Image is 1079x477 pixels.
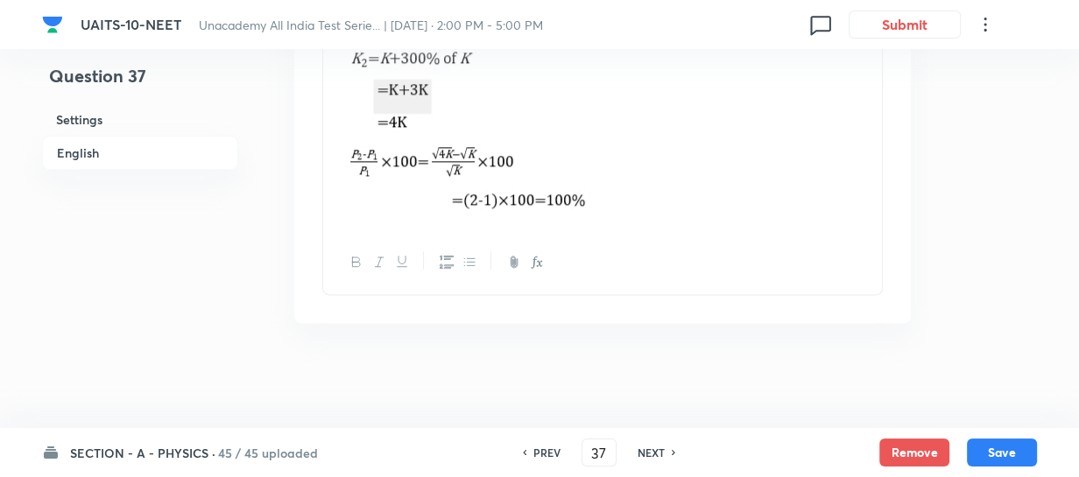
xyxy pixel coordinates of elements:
[638,445,665,460] h6: NEXT
[533,445,561,460] h6: PREV
[42,103,238,136] h6: Settings
[879,438,949,466] button: Remove
[42,14,63,35] img: Company Logo
[42,136,238,170] h6: English
[70,444,215,462] h6: SECTION - A - PHYSICS ·
[849,11,961,39] button: Submit
[42,14,67,35] a: Company Logo
[218,444,318,462] h6: 45 / 45 uploaded
[199,17,543,33] span: Unacademy All India Test Serie... | [DATE] · 2:00 PM - 5:00 PM
[967,438,1037,466] button: Save
[42,63,238,103] h4: Question 37
[81,15,181,33] span: UAITS-10-NEET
